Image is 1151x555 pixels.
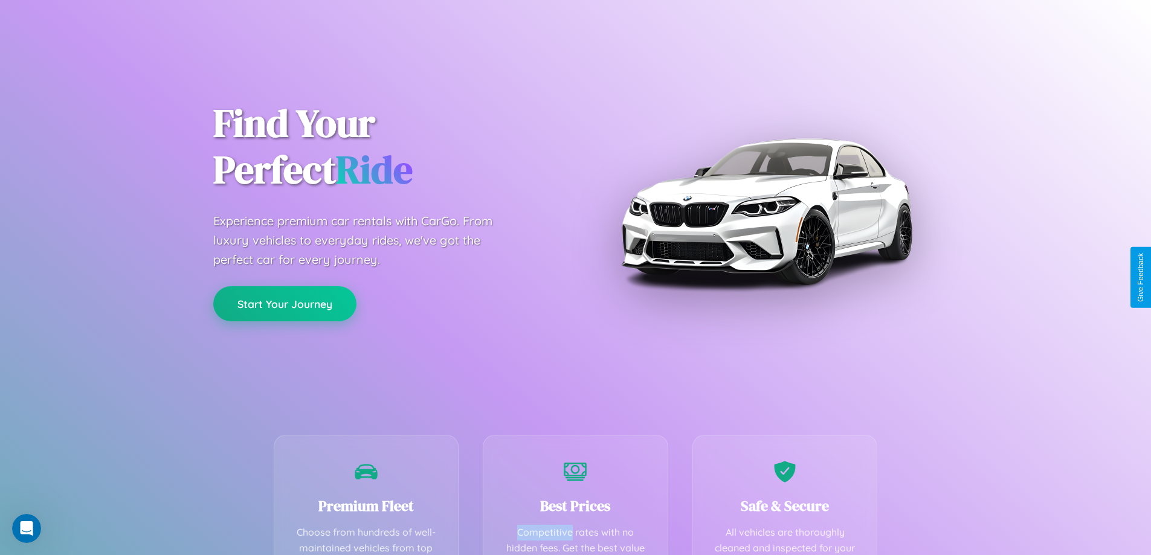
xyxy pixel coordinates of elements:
p: Experience premium car rentals with CarGo. From luxury vehicles to everyday rides, we've got the ... [213,211,515,269]
h1: Find Your Perfect [213,100,558,193]
span: Ride [336,143,413,196]
div: Give Feedback [1136,253,1145,302]
h3: Premium Fleet [292,496,440,516]
img: Premium BMW car rental vehicle [615,60,917,362]
iframe: Intercom live chat [12,514,41,543]
button: Start Your Journey [213,286,356,321]
h3: Safe & Secure [711,496,859,516]
h3: Best Prices [501,496,650,516]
